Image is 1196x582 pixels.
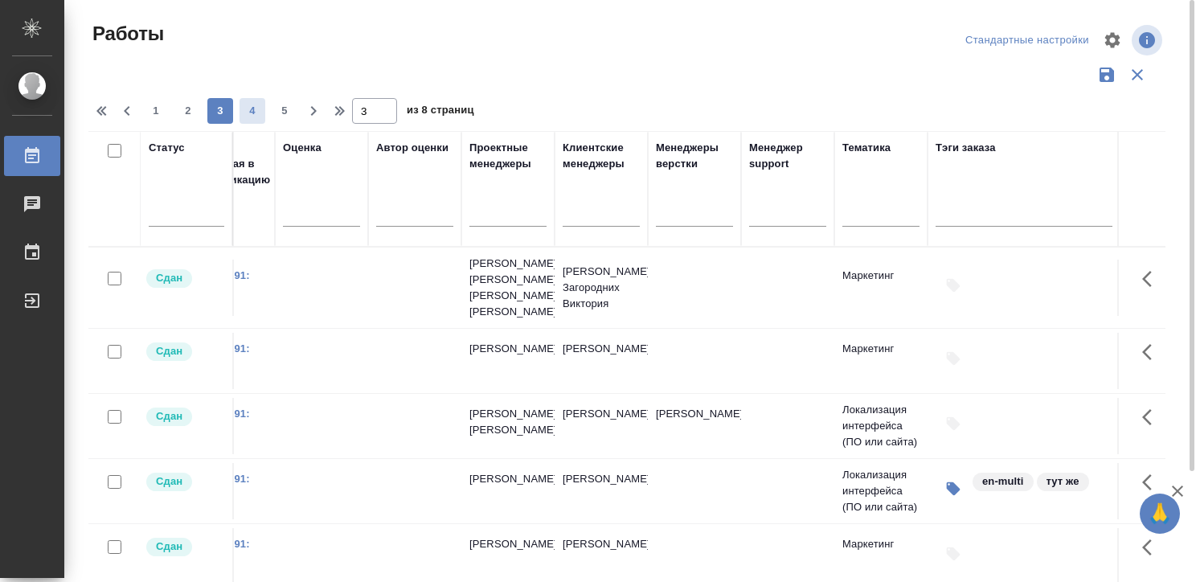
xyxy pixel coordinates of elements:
[1093,21,1132,59] span: Настроить таблицу
[936,341,971,376] button: Добавить тэги
[656,140,733,172] div: Менеджеры верстки
[175,103,201,119] span: 2
[149,140,185,156] div: Статус
[842,268,920,284] p: Маркетинг
[982,473,1024,490] p: en-multi
[555,463,648,519] td: [PERSON_NAME]
[175,98,201,124] button: 2
[1146,497,1173,531] span: 🙏
[1122,59,1153,90] button: Сбросить фильтры
[145,406,224,428] div: Менеджер проверил работу исполнителя, передает ее на следующий этап
[555,398,648,454] td: [PERSON_NAME]
[1133,463,1171,502] button: Здесь прячутся важные кнопки
[156,473,182,490] p: Сдан
[1132,25,1165,55] span: Посмотреть информацию
[461,333,555,389] td: [PERSON_NAME]
[272,98,297,124] button: 5
[1133,528,1171,567] button: Здесь прячутся важные кнопки
[563,140,640,172] div: Клиентские менеджеры
[469,256,547,320] p: [PERSON_NAME] [PERSON_NAME], [PERSON_NAME], [PERSON_NAME]...
[936,536,971,572] button: Добавить тэги
[842,467,920,515] p: Локализация интерфейса (ПО или сайта)
[936,406,971,441] button: Добавить тэги
[143,103,169,119] span: 1
[461,463,555,519] td: [PERSON_NAME]
[1092,59,1122,90] button: Сохранить фильтры
[842,536,920,552] p: Маркетинг
[145,471,224,493] div: Менеджер проверил работу исполнителя, передает ее на следующий этап
[469,406,547,438] p: [PERSON_NAME], [PERSON_NAME]
[961,28,1093,53] div: split button
[283,140,322,156] div: Оценка
[555,256,648,320] td: [PERSON_NAME], Загородних Виктория
[1140,494,1180,534] button: 🙏
[88,21,164,47] span: Работы
[1046,473,1079,490] p: тут же
[1133,398,1171,436] button: Здесь прячутся важные кнопки
[1133,260,1171,298] button: Здесь прячутся важные кнопки
[143,98,169,124] button: 1
[145,341,224,363] div: Менеджер проверил работу исполнителя, передает ее на следующий этап
[842,402,920,450] p: Локализация интерфейса (ПО или сайта)
[145,536,224,558] div: Менеджер проверил работу исполнителя, передает ее на следующий этап
[156,539,182,555] p: Сдан
[272,103,297,119] span: 5
[936,140,996,156] div: Тэги заказа
[469,140,547,172] div: Проектные менеджеры
[555,333,648,389] td: [PERSON_NAME]
[156,343,182,359] p: Сдан
[156,270,182,286] p: Сдан
[656,406,733,422] p: [PERSON_NAME]
[376,140,448,156] div: Автор оценки
[749,140,826,172] div: Менеджер support
[240,98,265,124] button: 4
[842,341,920,357] p: Маркетинг
[842,140,891,156] div: Тематика
[936,471,971,506] button: Изменить тэги
[971,471,1091,493] div: en-multi, тут же
[1133,333,1171,371] button: Здесь прячутся важные кнопки
[240,103,265,119] span: 4
[156,408,182,424] p: Сдан
[407,100,474,124] span: из 8 страниц
[936,268,971,303] button: Добавить тэги
[145,268,224,289] div: Менеджер проверил работу исполнителя, передает ее на следующий этап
